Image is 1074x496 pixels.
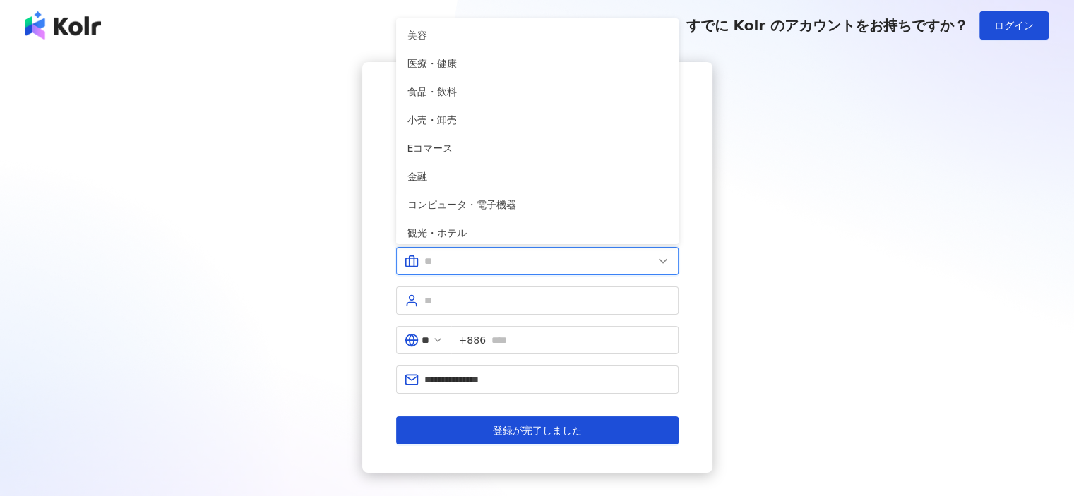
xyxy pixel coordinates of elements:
span: 観光・ホテル [407,225,667,241]
span: 登録が完了しました [493,425,582,436]
span: 小売・卸売 [407,112,667,128]
span: Eコマース [407,140,667,156]
span: コンピュータ・電子機器 [407,197,667,212]
span: 美容 [407,28,667,43]
span: +886 [459,332,486,348]
img: logo [25,11,101,40]
span: 金融 [407,169,667,184]
span: 医療・健康 [407,56,667,71]
button: 登録が完了しました [396,416,679,444]
button: ログイン [979,11,1049,40]
span: 食品・飲料 [407,84,667,99]
span: ログイン [994,20,1034,31]
span: すでに Kolr のアカウントをお持ちですか？ [686,17,968,34]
